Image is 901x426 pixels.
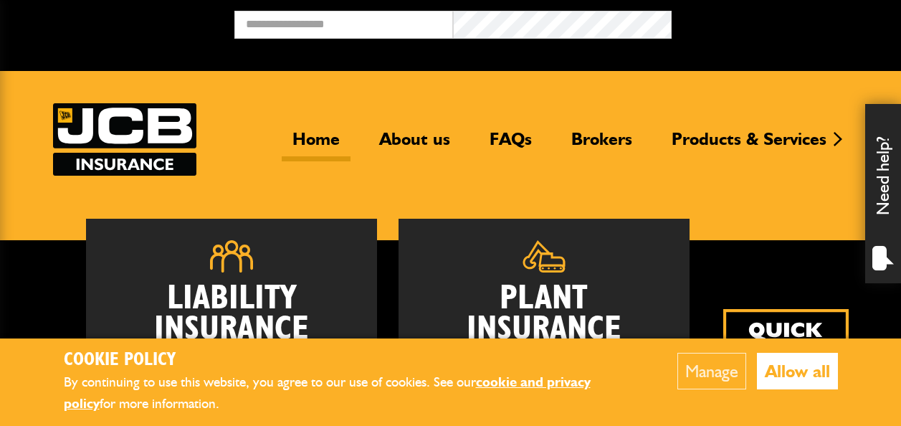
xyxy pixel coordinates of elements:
[53,103,196,176] img: JCB Insurance Services logo
[64,371,634,415] p: By continuing to use this website, you agree to our use of cookies. See our for more information.
[757,353,838,389] button: Allow all
[368,128,461,161] a: About us
[64,349,634,371] h2: Cookie Policy
[479,128,543,161] a: FAQs
[282,128,351,161] a: Home
[865,104,901,283] div: Need help?
[672,11,890,33] button: Broker Login
[108,283,356,353] h2: Liability Insurance
[661,128,837,161] a: Products & Services
[677,353,746,389] button: Manage
[561,128,643,161] a: Brokers
[420,283,668,345] h2: Plant Insurance
[53,103,196,176] a: JCB Insurance Services
[64,374,591,412] a: cookie and privacy policy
